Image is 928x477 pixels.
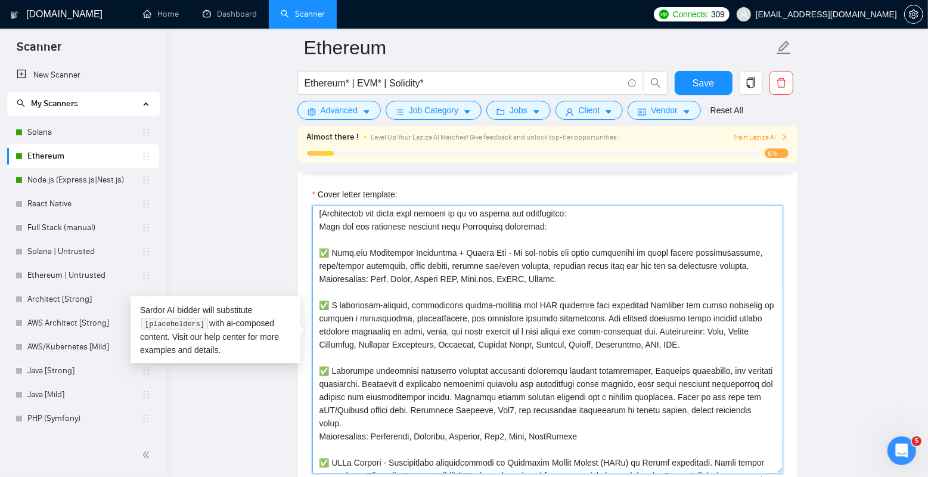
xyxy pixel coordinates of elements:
span: setting [308,107,316,116]
input: Search Freelance Jobs... [305,76,623,91]
a: Java [Mild] [27,383,141,407]
a: searchScanner [281,9,325,19]
span: caret-down [362,107,371,116]
button: delete [769,71,793,95]
span: Connects: [673,8,709,21]
span: right [781,134,788,141]
span: Client [579,104,600,117]
span: caret-down [682,107,691,116]
span: My Scanners [31,98,78,109]
span: holder [141,247,151,256]
span: 5 [912,436,921,446]
span: copy [740,78,762,88]
li: GPT-4 Debug [7,430,159,454]
a: help center [204,332,246,342]
button: setting [904,5,923,24]
button: Save [675,71,733,95]
button: folderJobscaret-down [486,101,551,120]
a: dashboardDashboard [203,9,257,19]
li: AWS Architect [Strong] [7,311,159,335]
span: My Scanners [17,98,78,109]
span: Jobs [510,104,527,117]
span: Advanced [321,104,358,117]
a: Solana [27,120,141,144]
li: Solana | Untrusted [7,240,159,264]
label: Cover letter template: [312,188,398,201]
span: caret-down [532,107,541,116]
span: holder [141,175,151,185]
span: holder [141,414,151,423]
span: double-left [142,449,154,461]
button: barsJob Categorycaret-down [386,101,482,120]
a: Node.js (Express.js|Nest.js) [27,168,141,192]
span: search [17,99,25,107]
a: Architect [Strong] [27,287,141,311]
span: 6% [765,148,789,158]
span: holder [141,151,151,161]
li: Java [Strong] [7,359,159,383]
span: holder [141,271,151,280]
img: upwork-logo.png [659,10,669,19]
span: info-circle [628,79,636,87]
li: React Native [7,192,159,216]
span: edit [776,40,792,55]
span: Save [693,76,714,91]
button: Train Laziza AI [733,132,788,143]
a: Full Stack (manual) [27,216,141,240]
a: PHP (Symfony) [27,407,141,430]
a: Ethereum [27,144,141,168]
span: setting [905,10,923,19]
span: holder [141,199,151,209]
input: Scanner name... [304,33,774,63]
span: user [740,10,748,18]
button: copy [739,71,763,95]
div: Sardor AI bidder will substitute with ai-composed content. Visit our for more examples and details. [131,296,300,364]
span: Level Up Your Laziza AI Matches! Give feedback and unlock top-tier opportunities ! [371,133,620,141]
span: holder [141,366,151,376]
a: AWS Architect [Strong] [27,311,141,335]
a: New Scanner [17,63,150,87]
iframe: Intercom live chat [887,436,916,465]
li: Java [Mild] [7,383,159,407]
button: settingAdvancedcaret-down [297,101,381,120]
a: setting [904,10,923,19]
span: Vendor [651,104,677,117]
a: Solana | Untrusted [27,240,141,264]
span: idcard [638,107,646,116]
span: 309 [711,8,724,21]
span: folder [496,107,505,116]
img: logo [10,5,18,24]
li: PHP (Symfony) [7,407,159,430]
span: holder [141,390,151,399]
span: caret-down [463,107,471,116]
li: AWS/Kubernetes [Mild] [7,335,159,359]
span: Scanner [7,38,71,63]
a: Reset All [710,104,743,117]
li: Solana [7,120,159,144]
span: holder [141,223,151,233]
code: [placeholders] [141,318,207,330]
span: user [566,107,574,116]
textarea: Cover letter template: [312,206,783,474]
button: userClientcaret-down [555,101,623,120]
span: search [644,78,667,88]
span: holder [141,128,151,137]
a: homeHome [143,9,179,19]
li: Node.js (Express.js|Nest.js) [7,168,159,192]
a: Java [Strong] [27,359,141,383]
span: Job Category [409,104,458,117]
li: Ethereum | Untrusted [7,264,159,287]
span: bars [396,107,404,116]
a: AWS/Kubernetes [Mild] [27,335,141,359]
span: holder [141,295,151,304]
li: Ethereum [7,144,159,168]
a: Ethereum | Untrusted [27,264,141,287]
li: Architect [Strong] [7,287,159,311]
button: search [644,71,668,95]
span: caret-down [604,107,613,116]
button: idcardVendorcaret-down [628,101,700,120]
span: Almost there ! [307,131,359,144]
li: Full Stack (manual) [7,216,159,240]
span: delete [770,78,793,88]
